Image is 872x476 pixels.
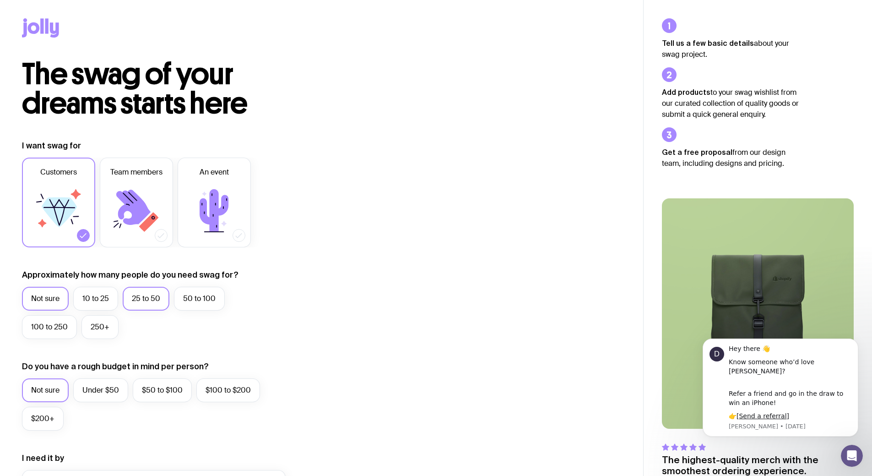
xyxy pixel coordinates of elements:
label: Not sure [22,287,69,311]
label: $200+ [22,407,64,431]
label: 25 to 50 [123,287,169,311]
label: $50 to $100 [133,378,192,402]
label: 100 to 250 [22,315,77,339]
label: Do you have a rough budget in mind per person? [22,361,209,372]
label: I want swag for [22,140,81,151]
label: 250+ [81,315,119,339]
p: from our design team, including designs and pricing. [662,147,799,169]
label: Not sure [22,378,69,402]
label: Under $50 [73,378,128,402]
label: I need it by [22,453,64,464]
p: about your swag project. [662,38,799,60]
label: 50 to 100 [174,287,225,311]
strong: Tell us a few basic details [662,39,754,47]
span: Customers [40,167,77,178]
label: Approximately how many people do you need swag for? [22,269,238,280]
label: 10 to 25 [73,287,118,311]
span: An event [200,167,229,178]
strong: Add products [662,88,710,96]
strong: Get a free proposal [662,148,732,156]
iframe: Intercom notifications message [689,334,872,451]
iframe: Intercom live chat [841,445,863,467]
span: The swag of your dreams starts here [22,56,248,121]
label: $100 to $200 [196,378,260,402]
span: Team members [110,167,162,178]
p: to your swag wishlist from our curated collection of quality goods or submit a quick general enqu... [662,87,799,120]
